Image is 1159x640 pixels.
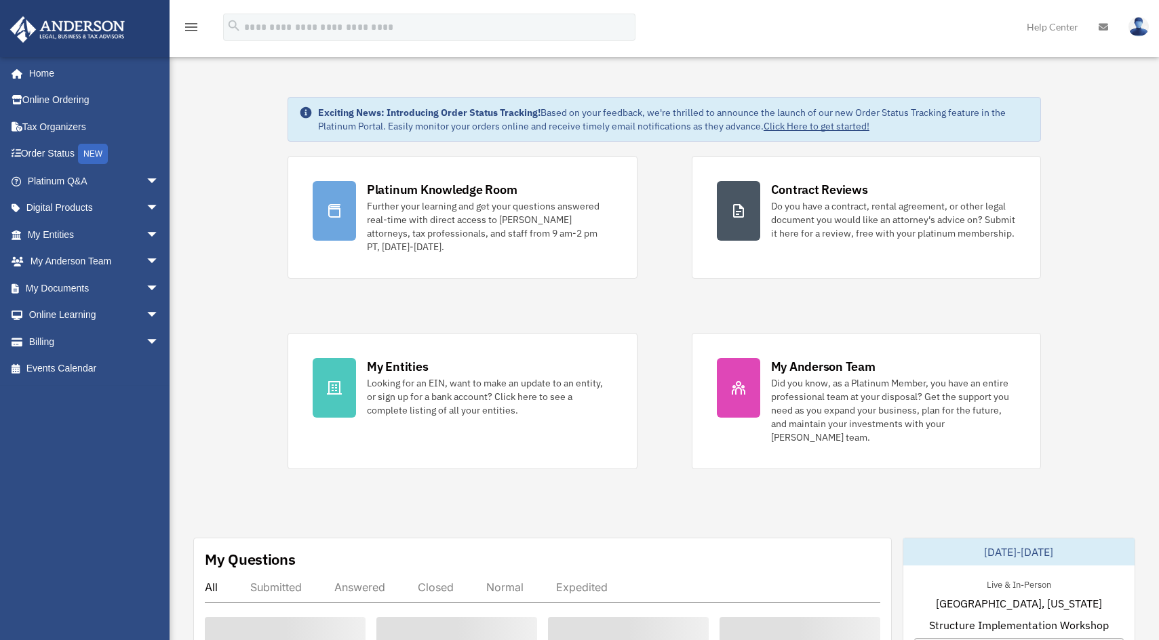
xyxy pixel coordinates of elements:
a: My Documentsarrow_drop_down [9,275,180,302]
div: Expedited [556,580,608,594]
a: Platinum Q&Aarrow_drop_down [9,167,180,195]
a: Platinum Knowledge Room Further your learning and get your questions answered real-time with dire... [288,156,637,279]
span: arrow_drop_down [146,328,173,356]
div: Contract Reviews [771,181,868,198]
div: Answered [334,580,385,594]
span: arrow_drop_down [146,195,173,222]
div: Live & In-Person [976,576,1062,591]
div: Looking for an EIN, want to make an update to an entity, or sign up for a bank account? Click her... [367,376,612,417]
div: Based on your feedback, we're thrilled to announce the launch of our new Order Status Tracking fe... [318,106,1029,133]
div: Normal [486,580,524,594]
div: [DATE]-[DATE] [903,538,1135,565]
div: Platinum Knowledge Room [367,181,517,198]
i: menu [183,19,199,35]
a: Click Here to get started! [764,120,869,132]
a: Online Learningarrow_drop_down [9,302,180,329]
div: Submitted [250,580,302,594]
a: Billingarrow_drop_down [9,328,180,355]
span: arrow_drop_down [146,167,173,195]
i: search [227,18,241,33]
a: My Entitiesarrow_drop_down [9,221,180,248]
span: arrow_drop_down [146,275,173,302]
div: NEW [78,144,108,164]
a: My Anderson Teamarrow_drop_down [9,248,180,275]
span: [GEOGRAPHIC_DATA], [US_STATE] [936,595,1102,612]
a: menu [183,24,199,35]
div: Closed [418,580,454,594]
img: Anderson Advisors Platinum Portal [6,16,129,43]
a: My Entities Looking for an EIN, want to make an update to an entity, or sign up for a bank accoun... [288,333,637,469]
a: Home [9,60,173,87]
div: All [205,580,218,594]
div: Further your learning and get your questions answered real-time with direct access to [PERSON_NAM... [367,199,612,254]
span: Structure Implementation Workshop [929,617,1109,633]
a: My Anderson Team Did you know, as a Platinum Member, you have an entire professional team at your... [692,333,1042,469]
div: My Entities [367,358,428,375]
div: My Questions [205,549,296,569]
div: My Anderson Team [771,358,876,375]
div: Did you know, as a Platinum Member, you have an entire professional team at your disposal? Get th... [771,376,1017,444]
div: Do you have a contract, rental agreement, or other legal document you would like an attorney's ad... [771,199,1017,240]
a: Contract Reviews Do you have a contract, rental agreement, or other legal document you would like... [692,156,1042,279]
a: Tax Organizers [9,113,180,140]
a: Online Ordering [9,87,180,114]
span: arrow_drop_down [146,248,173,276]
span: arrow_drop_down [146,221,173,249]
span: arrow_drop_down [146,302,173,329]
a: Order StatusNEW [9,140,180,168]
a: Events Calendar [9,355,180,382]
a: Digital Productsarrow_drop_down [9,195,180,222]
img: User Pic [1128,17,1149,37]
strong: Exciting News: Introducing Order Status Tracking! [318,106,541,119]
